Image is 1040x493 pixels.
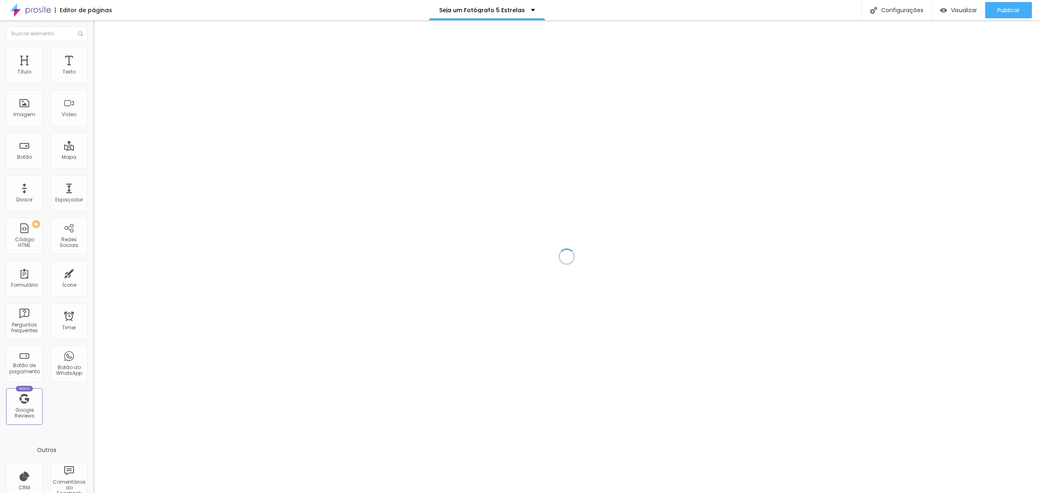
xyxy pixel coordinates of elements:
img: Icone [870,7,877,14]
div: Título [17,69,31,75]
img: view-1.svg [940,7,947,14]
div: Novo [16,386,33,391]
div: Divisor [16,197,32,203]
div: Botão do WhatsApp [53,365,85,376]
div: Espaçador [55,197,83,203]
input: Buscar elemento [6,26,87,41]
div: Código HTML [8,237,40,249]
div: Botão de pagamento [8,363,40,374]
p: Seja um Fotógrafo 5 Estrelas [439,7,525,13]
div: Ícone [62,282,76,288]
div: CRM [19,485,30,491]
span: Publicar [997,7,1020,13]
div: Imagem [13,112,35,117]
img: Icone [78,31,83,36]
div: Vídeo [62,112,76,117]
div: Mapa [62,154,76,160]
div: Perguntas frequentes [8,322,40,334]
div: Texto [63,69,76,75]
div: Timer [62,325,76,331]
div: Google Reviews [8,407,40,419]
div: Formulário [11,282,38,288]
div: Botão [17,154,32,160]
div: Redes Sociais [53,237,85,249]
span: Visualizar [951,7,977,13]
button: Visualizar [932,2,985,18]
button: Publicar [985,2,1032,18]
div: Editor de páginas [55,7,112,13]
